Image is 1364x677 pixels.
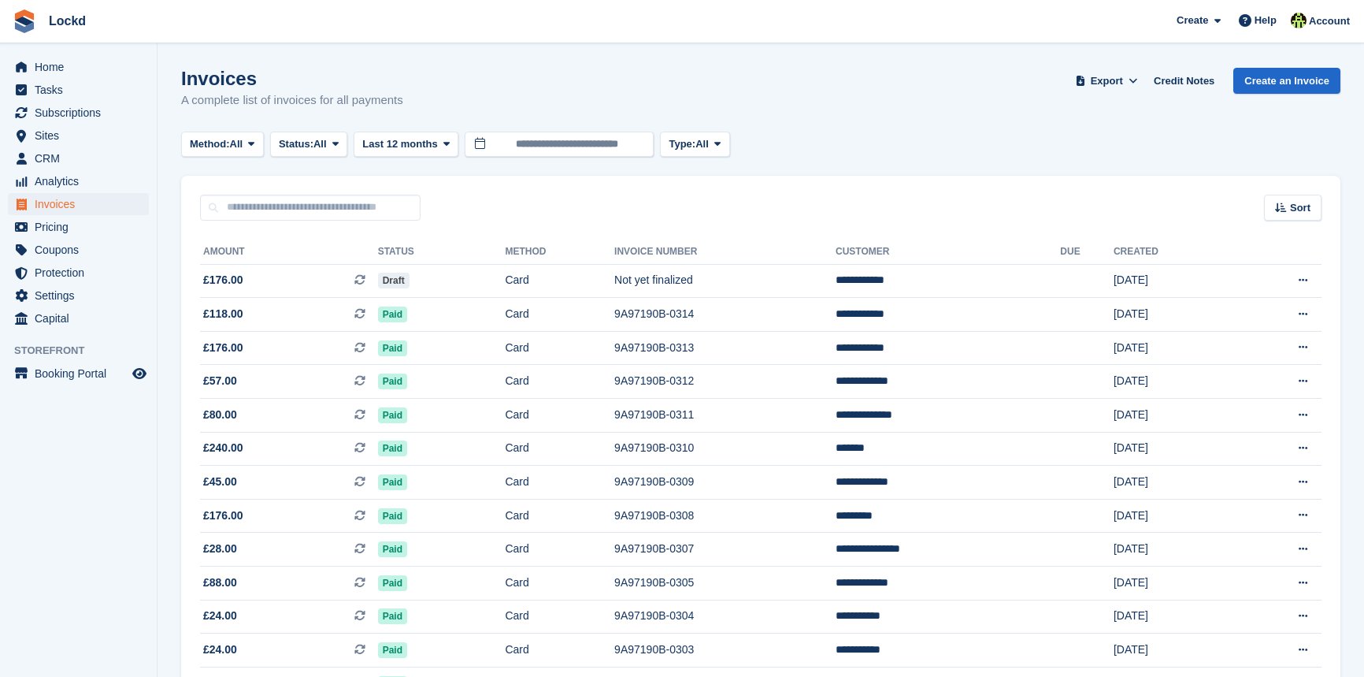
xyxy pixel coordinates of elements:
td: Card [505,567,614,601]
span: Tasks [35,79,129,101]
th: Amount [200,240,378,265]
td: [DATE] [1114,331,1233,365]
span: Analytics [35,170,129,192]
span: Paid [378,340,407,356]
span: All [695,136,709,152]
a: menu [8,193,149,215]
td: 9A97190B-0313 [614,331,836,365]
a: menu [8,239,149,261]
span: £176.00 [203,272,243,288]
td: [DATE] [1114,365,1233,399]
span: Pricing [35,216,129,238]
span: Paid [378,541,407,557]
td: [DATE] [1114,399,1233,433]
span: Last 12 months [362,136,437,152]
a: Preview store [130,364,149,383]
span: Paid [378,407,407,423]
a: menu [8,363,149,385]
button: Export [1072,68,1141,94]
th: Invoice Number [614,240,836,265]
a: menu [8,79,149,101]
span: Home [35,56,129,78]
h1: Invoices [181,68,403,89]
span: £240.00 [203,440,243,456]
a: menu [8,307,149,329]
button: Method: All [181,132,264,158]
td: 9A97190B-0307 [614,533,836,567]
button: Type: All [660,132,729,158]
td: [DATE] [1114,600,1233,634]
td: Card [505,499,614,533]
a: menu [8,147,149,169]
a: Create an Invoice [1233,68,1340,94]
span: £176.00 [203,508,243,524]
span: £80.00 [203,407,237,423]
span: Paid [378,575,407,591]
img: Jamie Budding [1291,13,1307,28]
span: Storefront [14,343,157,359]
span: Account [1309,13,1350,29]
td: [DATE] [1114,567,1233,601]
span: £88.00 [203,575,237,591]
td: 9A97190B-0309 [614,466,836,500]
a: Lockd [43,8,92,34]
span: All [230,136,243,152]
a: menu [8,56,149,78]
span: Paid [378,642,407,658]
td: [DATE] [1114,432,1233,466]
span: Coupons [35,239,129,261]
img: stora-icon-8386f47178a22dfd0bd8f6a31ec36ba5ce8667c1dd55bd0f319d3a0aa187defe.svg [13,9,36,33]
a: menu [8,216,149,238]
span: Export [1091,73,1123,89]
span: Settings [35,285,129,307]
td: 9A97190B-0304 [614,600,836,634]
span: Subscriptions [35,102,129,124]
span: Draft [378,273,410,288]
td: [DATE] [1114,499,1233,533]
span: Paid [378,508,407,524]
a: menu [8,262,149,284]
td: Card [505,298,614,332]
td: 9A97190B-0310 [614,432,836,466]
td: Card [505,533,614,567]
td: [DATE] [1114,466,1233,500]
a: menu [8,102,149,124]
span: Paid [378,441,407,456]
td: Card [505,600,614,634]
span: CRM [35,147,129,169]
span: Paid [378,474,407,490]
span: Protection [35,262,129,284]
span: Paid [378,307,407,322]
button: Status: All [270,132,347,158]
span: Sites [35,125,129,147]
td: 9A97190B-0308 [614,499,836,533]
th: Customer [836,240,1060,265]
th: Due [1060,240,1114,265]
p: A complete list of invoices for all payments [181,91,403,110]
td: Card [505,331,614,365]
span: £24.00 [203,642,237,658]
a: menu [8,285,149,307]
td: 9A97190B-0312 [614,365,836,399]
span: £57.00 [203,373,237,389]
span: Method: [190,136,230,152]
span: All [313,136,327,152]
td: [DATE] [1114,264,1233,298]
span: £176.00 [203,340,243,356]
span: £118.00 [203,306,243,322]
th: Status [378,240,506,265]
td: [DATE] [1114,634,1233,668]
span: £28.00 [203,541,237,557]
a: menu [8,125,149,147]
span: Create [1177,13,1208,28]
td: Card [505,466,614,500]
td: [DATE] [1114,533,1233,567]
span: Booking Portal [35,363,129,385]
a: menu [8,170,149,192]
span: Paid [378,608,407,624]
span: Help [1255,13,1277,28]
td: 9A97190B-0303 [614,634,836,668]
td: Not yet finalized [614,264,836,298]
td: 9A97190B-0314 [614,298,836,332]
td: 9A97190B-0311 [614,399,836,433]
